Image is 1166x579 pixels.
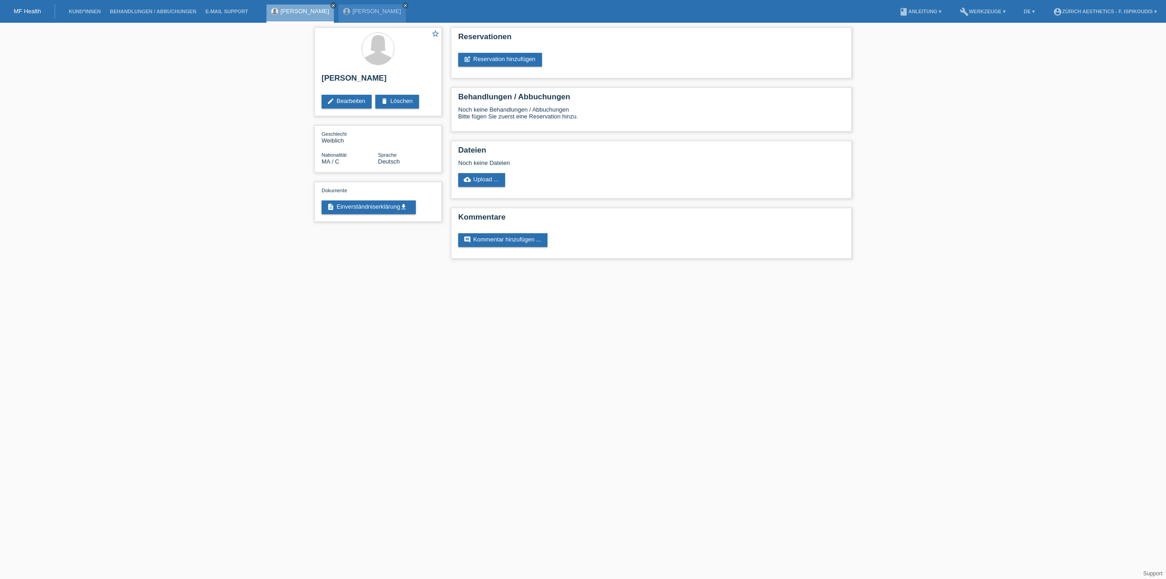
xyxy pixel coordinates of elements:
span: Nationalität [322,152,347,158]
span: Marokko / C / 06.03.2015 [322,158,339,165]
a: MF Health [14,8,41,15]
a: [PERSON_NAME] [281,8,329,15]
a: buildWerkzeuge ▾ [955,9,1010,14]
span: Geschlecht [322,131,347,137]
div: Noch keine Behandlungen / Abbuchungen Bitte fügen Sie zuerst eine Reservation hinzu. [458,106,844,127]
a: commentKommentar hinzufügen ... [458,233,547,247]
a: deleteLöschen [375,95,419,108]
a: descriptionEinverständniserklärungget_app [322,200,416,214]
a: Kund*innen [64,9,105,14]
a: bookAnleitung ▾ [895,9,946,14]
div: Weiblich [322,130,378,144]
i: star_border [431,30,440,38]
a: E-Mail Support [201,9,253,14]
h2: Behandlungen / Abbuchungen [458,92,844,106]
span: Deutsch [378,158,400,165]
i: build [960,7,969,16]
div: Noch keine Dateien [458,159,736,166]
i: get_app [400,203,407,210]
h2: [PERSON_NAME] [322,74,435,87]
i: close [403,3,408,8]
i: cloud_upload [464,176,471,183]
i: delete [381,97,388,105]
a: editBearbeiten [322,95,372,108]
i: account_circle [1053,7,1062,16]
i: close [331,3,336,8]
h2: Dateien [458,146,844,159]
a: star_border [431,30,440,39]
i: edit [327,97,334,105]
a: Support [1143,570,1162,577]
a: Behandlungen / Abbuchungen [105,9,201,14]
a: post_addReservation hinzufügen [458,53,542,67]
a: close [402,2,409,9]
a: cloud_uploadUpload ... [458,173,505,187]
a: account_circleZürich Aesthetics - F. Ispikoudis ▾ [1048,9,1161,14]
h2: Reservationen [458,32,844,46]
a: [PERSON_NAME] [353,8,401,15]
i: post_add [464,56,471,63]
i: book [899,7,908,16]
span: Dokumente [322,188,347,193]
i: description [327,203,334,210]
a: DE ▾ [1019,9,1039,14]
span: Sprache [378,152,397,158]
i: comment [464,236,471,243]
a: close [330,2,337,9]
h2: Kommentare [458,213,844,226]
